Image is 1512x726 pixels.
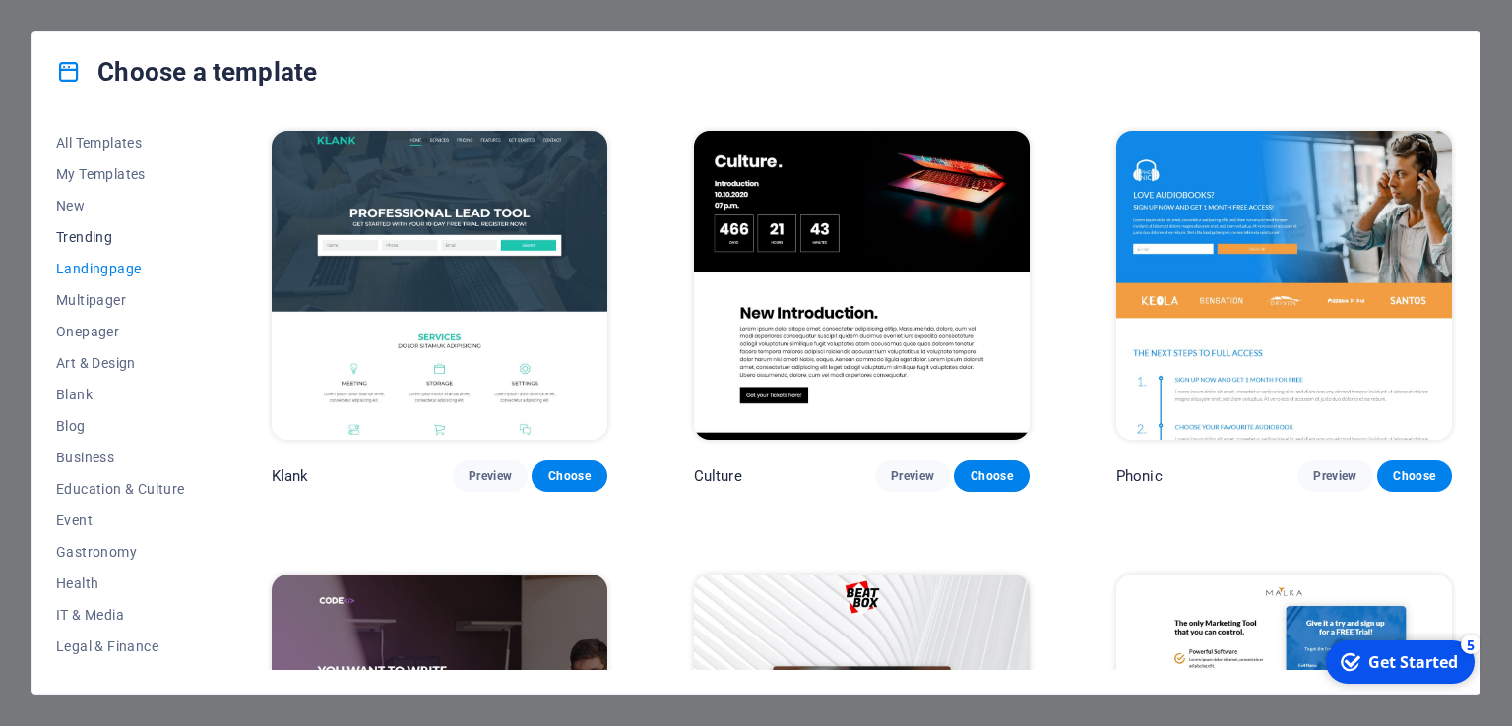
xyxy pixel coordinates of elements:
[272,466,309,486] p: Klank
[56,379,185,410] button: Blank
[272,131,607,440] img: Klank
[56,631,185,662] button: Legal & Finance
[56,253,185,284] button: Landingpage
[56,284,185,316] button: Multipager
[56,536,185,568] button: Gastronomy
[1313,468,1356,484] span: Preview
[56,355,185,371] span: Art & Design
[56,166,185,182] span: My Templates
[56,418,185,434] span: Blog
[970,468,1013,484] span: Choose
[56,324,185,339] span: Onepager
[891,468,934,484] span: Preview
[56,292,185,308] span: Multipager
[56,158,185,190] button: My Templates
[56,607,185,623] span: IT & Media
[1116,466,1163,486] p: Phonic
[547,468,591,484] span: Choose
[56,599,185,631] button: IT & Media
[56,347,185,379] button: Art & Design
[56,316,185,347] button: Onepager
[11,8,159,51] div: Get Started 5 items remaining, 0% complete
[56,450,185,465] span: Business
[469,468,512,484] span: Preview
[56,127,185,158] button: All Templates
[694,131,1030,440] img: Culture
[56,544,185,560] span: Gastronomy
[56,135,185,151] span: All Templates
[53,19,143,40] div: Get Started
[875,460,950,492] button: Preview
[56,505,185,536] button: Event
[146,2,165,22] div: 5
[1116,131,1452,440] img: Phonic
[56,662,185,694] button: Non-Profit
[1377,460,1452,492] button: Choose
[532,460,606,492] button: Choose
[56,481,185,497] span: Education & Culture
[453,460,528,492] button: Preview
[56,190,185,221] button: New
[1393,468,1436,484] span: Choose
[56,198,185,213] span: New
[56,638,185,654] span: Legal & Finance
[56,221,185,253] button: Trending
[56,575,185,591] span: Health
[954,460,1029,492] button: Choose
[1297,460,1372,492] button: Preview
[56,568,185,599] button: Health
[56,410,185,442] button: Blog
[56,387,185,402] span: Blank
[56,56,317,88] h4: Choose a template
[56,261,185,276] span: Landingpage
[56,229,185,245] span: Trending
[694,466,742,486] p: Culture
[56,442,185,473] button: Business
[56,513,185,528] span: Event
[56,473,185,505] button: Education & Culture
